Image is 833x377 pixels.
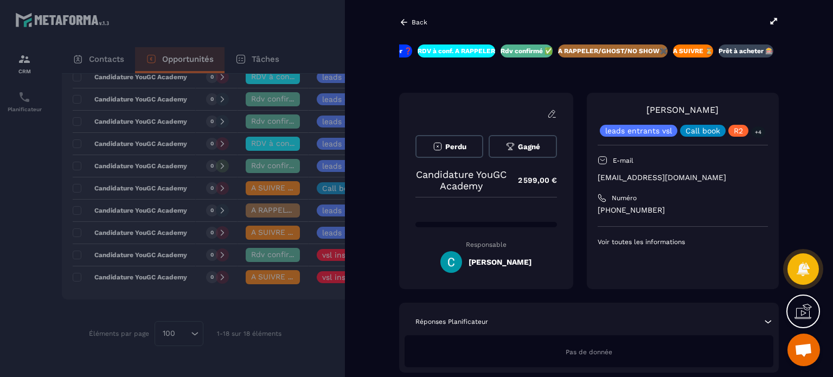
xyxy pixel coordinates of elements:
[598,205,768,215] p: [PHONE_NUMBER]
[646,105,719,115] a: [PERSON_NAME]
[415,169,507,191] p: Candidature YouGC Academy
[613,156,633,165] p: E-mail
[415,317,488,326] p: Réponses Planificateur
[415,241,557,248] p: Responsable
[501,47,553,55] p: Rdv confirmé ✅
[719,47,773,55] p: Prêt à acheter 🎰
[787,334,820,366] div: Ouvrir le chat
[507,170,557,191] p: 2 599,00 €
[415,135,483,158] button: Perdu
[418,47,495,55] p: RDV à conf. A RAPPELER
[489,135,556,158] button: Gagné
[598,238,768,246] p: Voir toutes les informations
[558,47,668,55] p: A RAPPELER/GHOST/NO SHOW✖️
[734,127,743,135] p: R2
[673,47,713,55] p: A SUIVRE ⏳
[612,194,637,202] p: Numéro
[445,143,466,151] span: Perdu
[566,348,612,356] span: Pas de donnée
[469,258,531,266] h5: [PERSON_NAME]
[685,127,720,135] p: Call book
[605,127,672,135] p: leads entrants vsl
[518,143,540,151] span: Gagné
[751,126,765,138] p: +4
[598,172,768,183] p: [EMAIL_ADDRESS][DOMAIN_NAME]
[412,18,427,26] p: Back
